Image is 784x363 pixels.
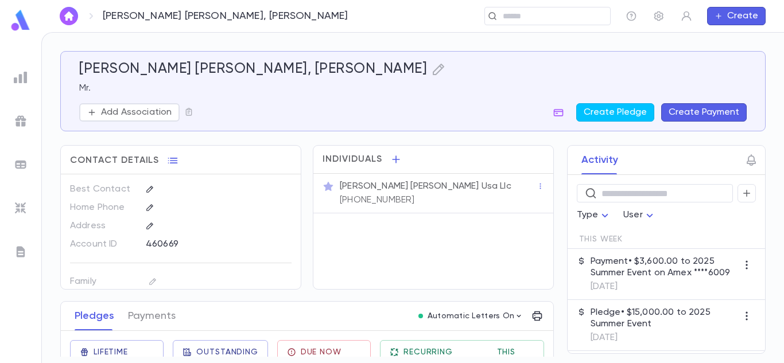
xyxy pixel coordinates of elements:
[70,272,136,291] p: Family
[581,146,618,174] button: Activity
[576,103,654,122] button: Create Pledge
[340,181,511,192] p: [PERSON_NAME] [PERSON_NAME] Usa Llc
[196,348,258,357] span: Outstanding
[414,308,529,324] button: Automatic Letters On
[14,71,28,84] img: reports_grey.c525e4749d1bce6a11f5fe2a8de1b229.svg
[340,194,414,206] p: [PHONE_NUMBER]
[14,114,28,128] img: campaigns_grey.99e729a5f7ee94e3726e6486bddda8f1.svg
[79,83,747,94] p: Mr.
[70,198,136,217] p: Home Phone
[428,311,515,321] p: Automatic Letters On
[577,204,612,227] div: Type
[661,103,747,122] button: Create Payment
[79,103,180,122] button: Add Association
[591,332,738,344] p: [DATE]
[146,235,262,252] div: 460669
[70,180,136,198] p: Best Contact
[707,7,766,25] button: Create
[14,245,28,259] img: letters_grey.7941b92b52307dd3b8a917253454ce1c.svg
[62,11,76,21] img: home_white.a664292cf8c1dea59945f0da9f25487c.svg
[579,235,623,244] span: This Week
[103,10,348,22] p: [PERSON_NAME] [PERSON_NAME], [PERSON_NAME]
[70,235,136,253] p: Account ID
[623,210,643,220] span: User
[301,348,341,357] span: Due Now
[591,256,738,279] p: Payment • $3,600.00 to 2025 Summer Event on Amex ****6009
[577,210,599,220] span: Type
[101,107,172,118] p: Add Association
[623,204,657,227] div: User
[14,201,28,215] img: imports_grey.530a8a0e642e233f2baf0ef88e8c9fcb.svg
[591,307,738,330] p: Pledge • $15,000.00 to 2025 Summer Event
[75,302,114,330] button: Pledges
[70,217,136,235] p: Address
[591,281,738,292] p: [DATE]
[128,302,176,330] button: Payments
[323,154,382,165] span: Individuals
[70,155,159,166] span: Contact Details
[79,61,427,78] h5: [PERSON_NAME] [PERSON_NAME], [PERSON_NAME]
[14,158,28,171] img: batches_grey.339ca447c9d9533ef1741baa751efc33.svg
[9,9,32,32] img: logo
